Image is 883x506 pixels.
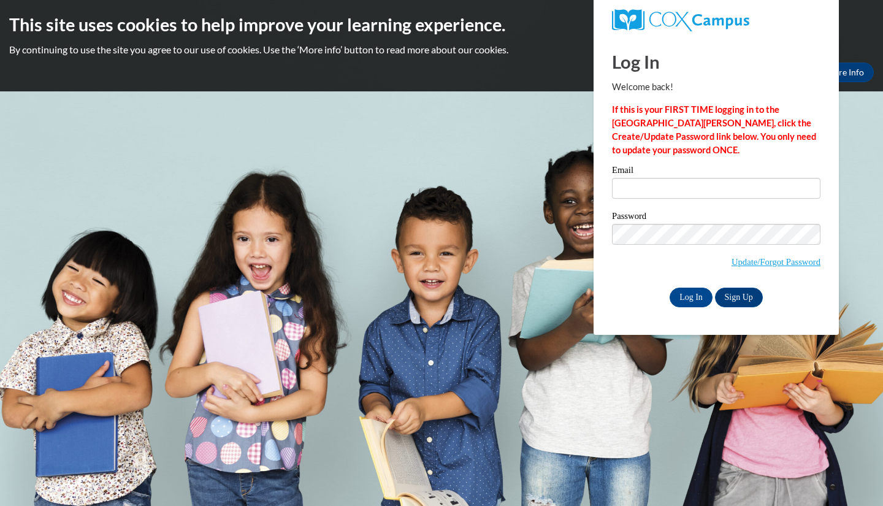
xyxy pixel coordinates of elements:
[612,166,820,178] label: Email
[9,12,874,37] h2: This site uses cookies to help improve your learning experience.
[715,288,763,307] a: Sign Up
[612,9,749,31] img: COX Campus
[9,43,874,56] p: By continuing to use the site you agree to our use of cookies. Use the ‘More info’ button to read...
[612,212,820,224] label: Password
[670,288,713,307] input: Log In
[612,104,816,155] strong: If this is your FIRST TIME logging in to the [GEOGRAPHIC_DATA][PERSON_NAME], click the Create/Upd...
[612,80,820,94] p: Welcome back!
[816,63,874,82] a: More Info
[612,9,820,31] a: COX Campus
[612,49,820,74] h1: Log In
[732,257,820,267] a: Update/Forgot Password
